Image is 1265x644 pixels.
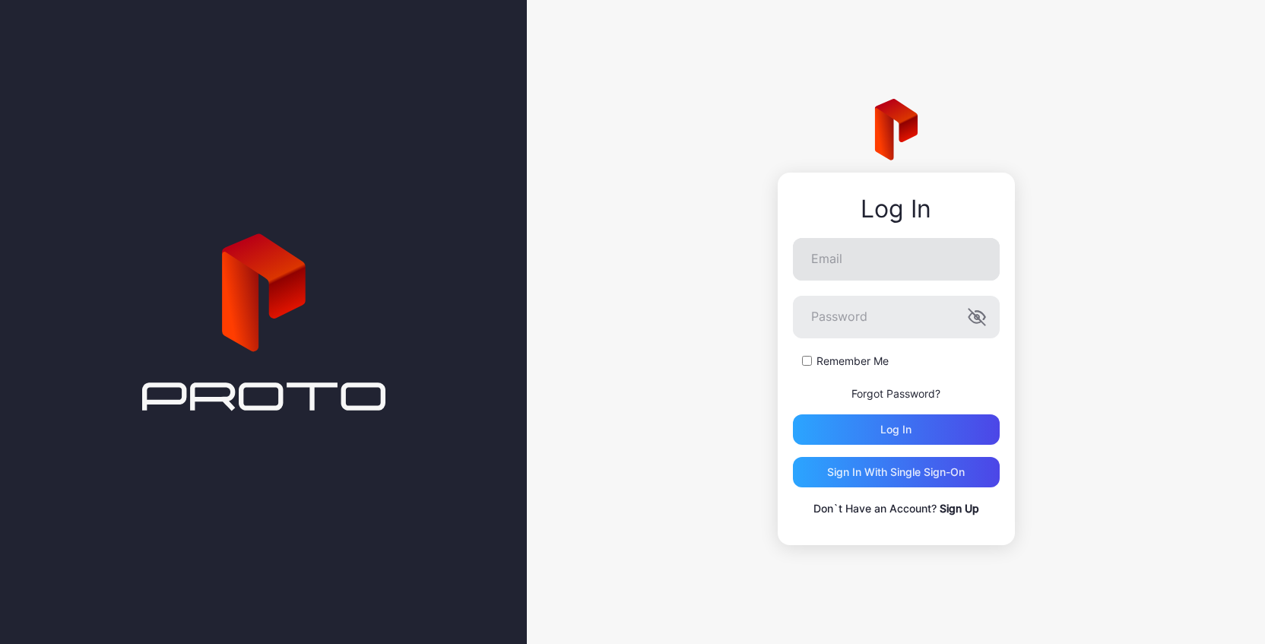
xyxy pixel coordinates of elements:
button: Password [968,308,986,326]
div: Log in [880,424,911,436]
p: Don`t Have an Account? [793,500,1000,518]
button: Sign in With Single Sign-On [793,457,1000,487]
div: Sign in With Single Sign-On [827,466,965,478]
label: Remember Me [816,354,889,369]
div: Log In [793,195,1000,223]
a: Sign Up [940,502,979,515]
input: Password [793,296,1000,338]
button: Log in [793,414,1000,445]
input: Email [793,238,1000,281]
a: Forgot Password? [851,387,940,400]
